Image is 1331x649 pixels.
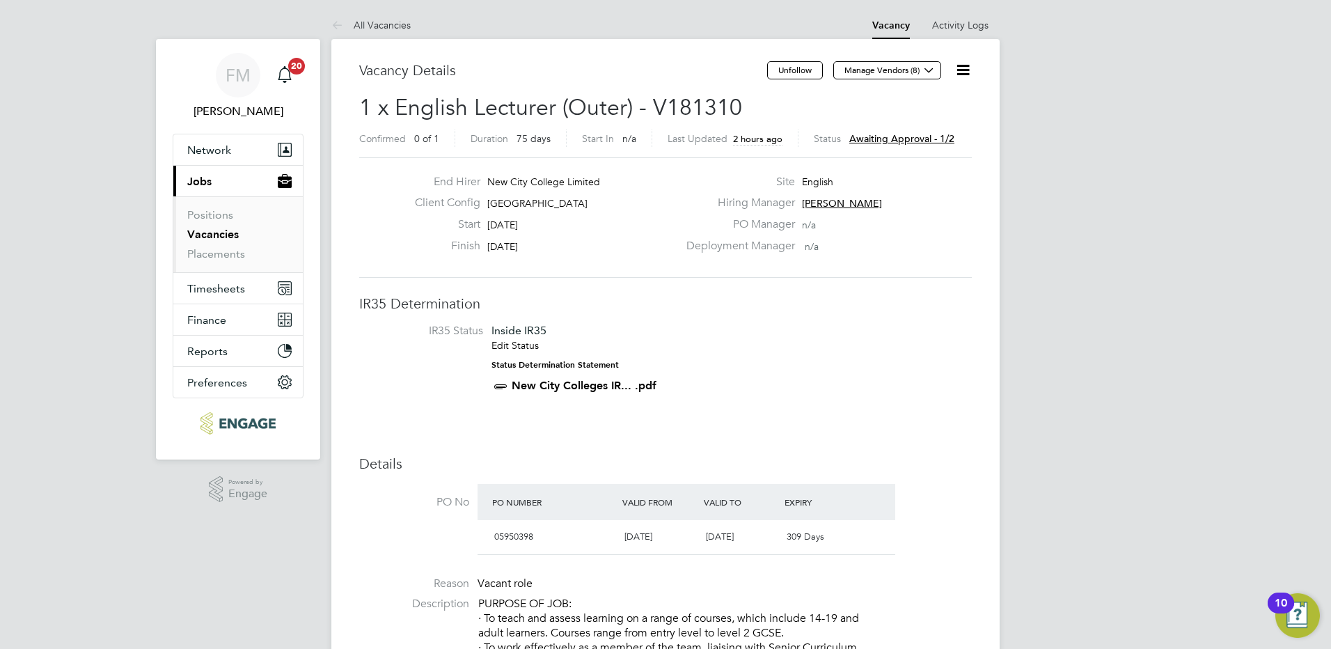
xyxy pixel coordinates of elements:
label: Finish [404,239,480,253]
label: Deployment Manager [678,239,795,253]
nav: Main navigation [156,39,320,460]
label: Description [359,597,469,611]
a: Vacancies [187,228,239,241]
a: Activity Logs [932,19,989,31]
label: End Hirer [404,175,480,189]
span: 75 days [517,132,551,145]
a: Positions [187,208,233,221]
span: Engage [228,488,267,500]
span: FM [226,66,251,84]
label: Reason [359,577,469,591]
label: Site [678,175,795,189]
label: Confirmed [359,132,406,145]
span: 309 Days [787,531,824,542]
h3: Vacancy Details [359,61,767,79]
label: Duration [471,132,508,145]
button: Finance [173,304,303,335]
span: 20 [288,58,305,75]
a: FM[PERSON_NAME] [173,53,304,120]
span: n/a [805,240,819,253]
span: [DATE] [487,240,518,253]
span: [DATE] [487,219,518,231]
span: 0 of 1 [414,132,439,145]
a: Go to home page [173,412,304,435]
button: Jobs [173,166,303,196]
label: Start [404,217,480,232]
div: Jobs [173,196,303,272]
label: Start In [582,132,614,145]
span: Reports [187,345,228,358]
span: Timesheets [187,282,245,295]
label: Hiring Manager [678,196,795,210]
span: Inside IR35 [491,324,546,337]
img: ncclondon-logo-retina.png [200,412,275,435]
span: n/a [622,132,636,145]
span: [PERSON_NAME] [802,197,882,210]
strong: Status Determination Statement [491,360,619,370]
span: Preferences [187,376,247,389]
div: PO Number [489,490,619,515]
label: Last Updated [668,132,727,145]
span: Network [187,143,231,157]
button: Open Resource Center, 10 new notifications [1275,593,1320,638]
button: Manage Vendors (8) [833,61,941,79]
span: n/a [802,219,816,231]
a: Placements [187,247,245,260]
a: Powered byEngage [209,476,268,503]
a: 20 [271,53,299,97]
span: New City College Limited [487,175,600,188]
a: All Vacancies [331,19,411,31]
span: 1 x English Lecturer (Outer) - V181310 [359,94,742,121]
label: PO Manager [678,217,795,232]
button: Preferences [173,367,303,398]
button: Timesheets [173,273,303,304]
label: Client Config [404,196,480,210]
div: Expiry [781,490,863,515]
h3: Details [359,455,972,473]
button: Unfollow [767,61,823,79]
span: English [802,175,833,188]
span: [DATE] [624,531,652,542]
label: IR35 Status [373,324,483,338]
button: Network [173,134,303,165]
span: Awaiting approval - 1/2 [849,132,954,145]
span: 05950398 [494,531,533,542]
span: [DATE] [706,531,734,542]
div: 10 [1275,603,1287,621]
div: Valid To [700,490,782,515]
span: [GEOGRAPHIC_DATA] [487,197,588,210]
a: Vacancy [872,19,910,31]
span: 2 hours ago [733,133,782,145]
div: Valid From [619,490,700,515]
span: Fiona Matthews [173,103,304,120]
span: Vacant role [478,577,533,591]
a: Edit Status [491,339,539,352]
span: Jobs [187,175,212,188]
span: Finance [187,313,226,327]
a: New City Colleges IR... .pdf [512,379,656,392]
h3: IR35 Determination [359,295,972,313]
label: Status [814,132,841,145]
button: Reports [173,336,303,366]
label: PO No [359,495,469,510]
span: Powered by [228,476,267,488]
